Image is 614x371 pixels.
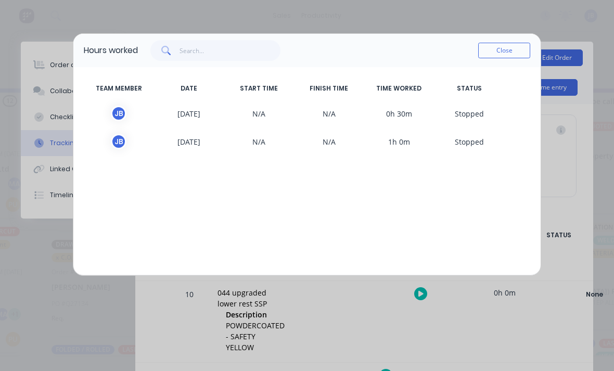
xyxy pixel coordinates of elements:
span: N/A [224,134,294,149]
input: Search... [180,40,281,61]
span: [DATE] [154,134,224,149]
span: TIME WORKED [364,84,434,93]
div: Hours worked [84,44,138,57]
span: N/A [294,106,364,121]
span: N/A [224,106,294,121]
span: S topped [434,134,504,149]
span: S topped [434,106,504,121]
span: STATUS [434,84,504,93]
div: J B [111,106,126,121]
span: N/A [294,134,364,149]
div: J B [111,134,126,149]
span: DATE [154,84,224,93]
span: 0h 30m [364,106,434,121]
span: [DATE] [154,106,224,121]
span: FINISH TIME [294,84,364,93]
span: START TIME [224,84,294,93]
button: Close [478,43,530,58]
span: TEAM MEMBER [84,84,154,93]
span: 1h 0m [364,134,434,149]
